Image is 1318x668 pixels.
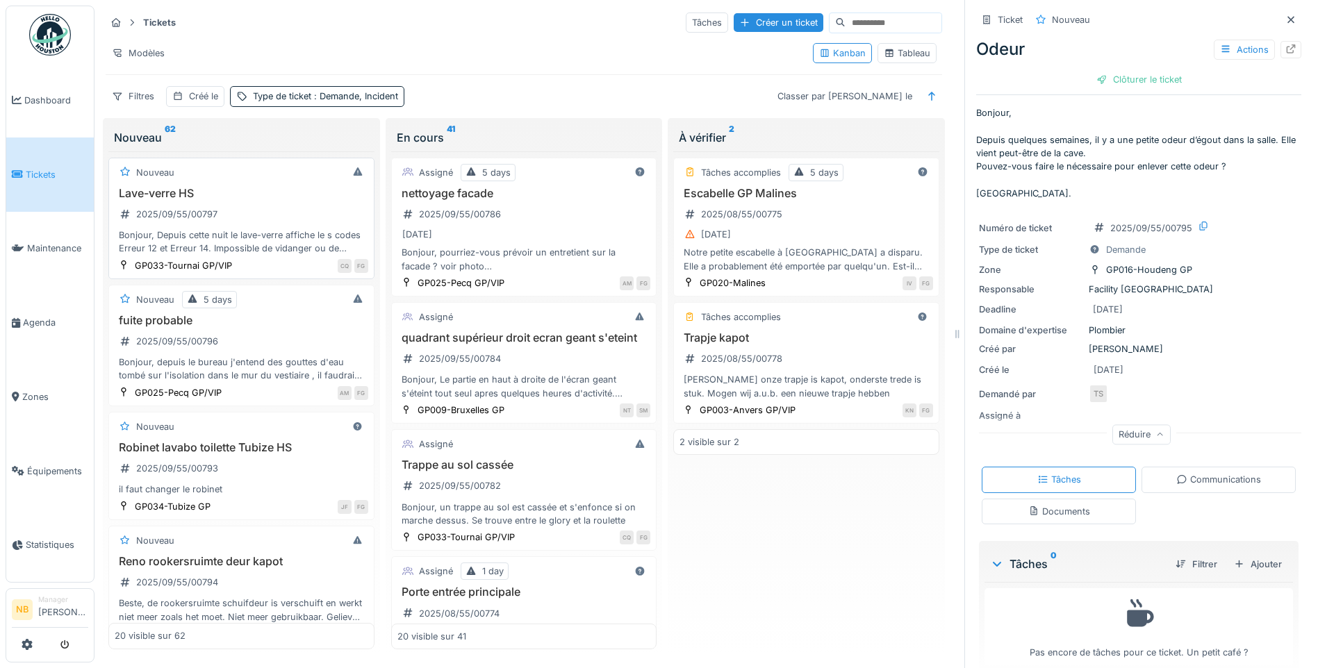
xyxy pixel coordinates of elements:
div: Créer un ticket [734,13,823,32]
div: 2025/09/55/00796 [136,335,218,348]
div: GP003-Anvers GP/VIP [700,403,796,417]
a: Agenda [6,285,94,360]
h3: fuite probable [115,314,368,327]
div: GP009-Bruxelles GP [418,403,504,417]
div: 2025/08/55/00775 [701,208,782,221]
div: [DATE] [1093,303,1123,316]
sup: 0 [1051,556,1057,572]
div: Beste, de rookersruimte schuifdeur is verschuift en werkt niet meer zoals het moet. Niet meer geb... [115,596,368,623]
strong: Tickets [138,16,181,29]
div: Type de ticket [979,243,1083,256]
a: Tickets [6,137,94,212]
div: [DATE] [1094,363,1123,376]
div: Filtres [106,86,160,106]
div: Créé le [189,90,218,103]
div: Bonjour, depuis le bureau j'entend des gouttes d'eau tombé sur l'isolation dans le mur du vestiai... [115,356,368,382]
div: 2 visible sur 2 [679,435,739,449]
sup: 41 [447,129,455,146]
div: Odeur [976,37,1301,62]
span: Zones [22,390,88,403]
div: 2025/09/55/00795 [1110,222,1192,235]
div: 2025/09/55/00784 [419,352,501,365]
div: FG [354,386,368,400]
div: Actions [1214,40,1275,60]
div: AM [338,386,352,400]
div: Nouveau [136,166,174,179]
div: GP020-Malines [700,276,766,290]
div: Bonjour, un trappe au sol est cassée et s'enfonce si on marche dessus. Se trouve entre le glory e... [397,501,651,527]
div: GP034-Tubize GP [135,500,211,513]
div: Nouveau [1052,13,1090,26]
div: FG [919,276,933,290]
h3: Robinet lavabo toilette Tubize HS [115,441,368,454]
div: Bonjour, pourriez-vous prévoir un entretient sur la facade ? voir photo bien à vous [397,246,651,272]
span: Dashboard [24,94,88,107]
p: Bonjour, Depuis quelques semaines, il y a une petite odeur d’égout dans la salle. Elle vient peut... [976,106,1301,199]
a: Statistiques [6,508,94,583]
div: [PERSON_NAME] onze trapje is kapot, onderste trede is stuk. Mogen wij a.u.b. een nieuwe trapje he... [679,373,933,399]
div: Modèles [106,43,171,63]
div: GP025-Pecq GP/VIP [135,386,222,399]
div: Assigné [419,166,453,179]
div: Pas encore de tâches pour ce ticket. Un petit café ? [994,594,1284,659]
li: [PERSON_NAME] [38,594,88,624]
div: Tâches [990,556,1164,572]
div: À vérifier [679,129,934,146]
div: 2025/09/55/00797 [136,208,217,221]
div: Tâches [1037,473,1081,486]
div: Demandé par [979,387,1083,401]
span: Tickets [26,168,88,181]
a: Dashboard [6,63,94,137]
div: Type de ticket [253,90,398,103]
div: Ajouter [1228,555,1287,574]
div: 2025/09/55/00794 [136,576,218,589]
div: 1 day [482,565,504,578]
div: 2025/09/55/00786 [419,208,501,221]
div: Responsable [979,283,1083,296]
div: Tâches accomplies [701,166,781,179]
div: Tâches [686,12,728,33]
img: Badge_color-CXgf-gQk.svg [29,14,71,56]
div: CQ [338,259,352,273]
div: TS [1089,384,1108,403]
div: GP033-Tournai GP/VIP [135,259,232,272]
div: 5 days [810,166,839,179]
div: GP016-Houdeng GP [1106,263,1192,276]
span: Équipements [27,465,88,478]
div: NT [620,403,634,417]
div: Créé le [979,363,1083,376]
div: 20 visible sur 62 [115,630,186,643]
div: 2025/08/55/00774 [419,607,500,620]
div: Bonjour, Depuis cette nuit le lave-verre affiche le s codes Erreur 12 et Erreur 14. Impossible de... [115,228,368,255]
div: Nouveau [136,293,174,306]
div: FG [919,403,933,417]
div: Ticket [998,13,1023,26]
div: Numéro de ticket [979,222,1083,235]
h3: Porte entrée principale [397,585,651,599]
div: 2025/09/55/00793 [136,462,218,475]
sup: 62 [165,129,176,146]
sup: 2 [729,129,734,146]
div: SM [636,403,650,417]
div: Assigné [419,437,453,451]
div: 2025/08/55/00778 [701,352,782,365]
div: [DATE] [701,228,731,241]
a: Équipements [6,434,94,508]
span: Agenda [23,316,88,329]
div: Assigné [419,565,453,578]
div: Documents [1028,505,1090,518]
a: NB Manager[PERSON_NAME] [12,594,88,628]
div: 5 days [204,293,232,306]
div: Plombier [979,324,1299,337]
h3: Trapje kapot [679,331,933,344]
div: FG [636,276,650,290]
h3: Lave-verre HS [115,187,368,200]
div: Filtrer [1170,555,1223,574]
h3: nettoyage facade [397,187,651,200]
div: Nouveau [136,534,174,547]
div: FG [636,531,650,544]
div: Communications [1176,473,1261,486]
h3: quadrant supérieur droit ecran geant s'eteint [397,331,651,344]
h3: Reno rookersruimte deur kapot [115,555,368,568]
div: [DATE] [402,228,432,241]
